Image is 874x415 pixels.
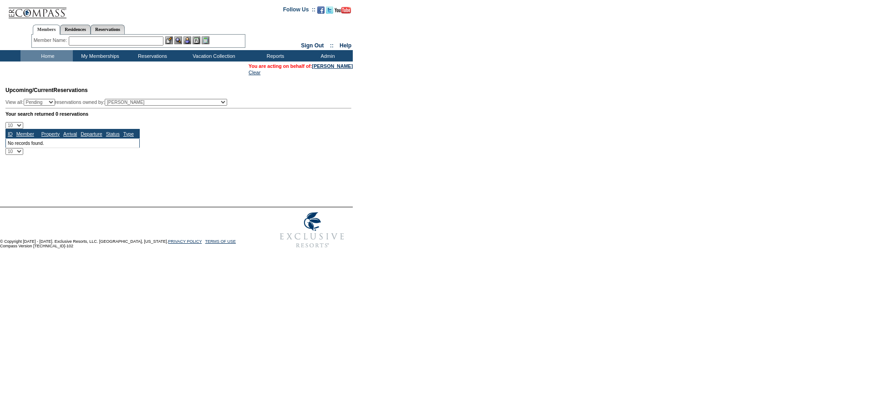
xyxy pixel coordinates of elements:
[317,6,325,14] img: Become our fan on Facebook
[300,50,353,61] td: Admin
[5,87,53,93] span: Upcoming/Current
[63,131,77,137] a: Arrival
[168,239,202,244] a: PRIVACY POLICY
[301,42,324,49] a: Sign Out
[125,50,178,61] td: Reservations
[20,50,73,61] td: Home
[5,111,351,117] div: Your search returned 0 reservations
[6,138,140,148] td: No records found.
[326,6,333,14] img: Follow us on Twitter
[249,70,260,75] a: Clear
[340,42,351,49] a: Help
[312,63,353,69] a: [PERSON_NAME]
[123,131,134,137] a: Type
[5,99,231,106] div: View all: reservations owned by:
[202,36,209,44] img: b_calculator.gif
[178,50,248,61] td: Vacation Collection
[248,50,300,61] td: Reports
[33,25,61,35] a: Members
[73,50,125,61] td: My Memberships
[34,36,69,44] div: Member Name:
[326,9,333,15] a: Follow us on Twitter
[8,131,13,137] a: ID
[335,9,351,15] a: Subscribe to our YouTube Channel
[283,5,315,16] td: Follow Us ::
[330,42,334,49] span: ::
[41,131,60,137] a: Property
[165,36,173,44] img: b_edit.gif
[249,63,353,69] span: You are acting on behalf of:
[205,239,236,244] a: TERMS OF USE
[174,36,182,44] img: View
[193,36,200,44] img: Reservations
[335,7,351,14] img: Subscribe to our YouTube Channel
[16,131,34,137] a: Member
[183,36,191,44] img: Impersonate
[271,207,353,253] img: Exclusive Resorts
[5,87,88,93] span: Reservations
[60,25,91,34] a: Residences
[91,25,125,34] a: Reservations
[81,131,102,137] a: Departure
[106,131,120,137] a: Status
[317,9,325,15] a: Become our fan on Facebook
